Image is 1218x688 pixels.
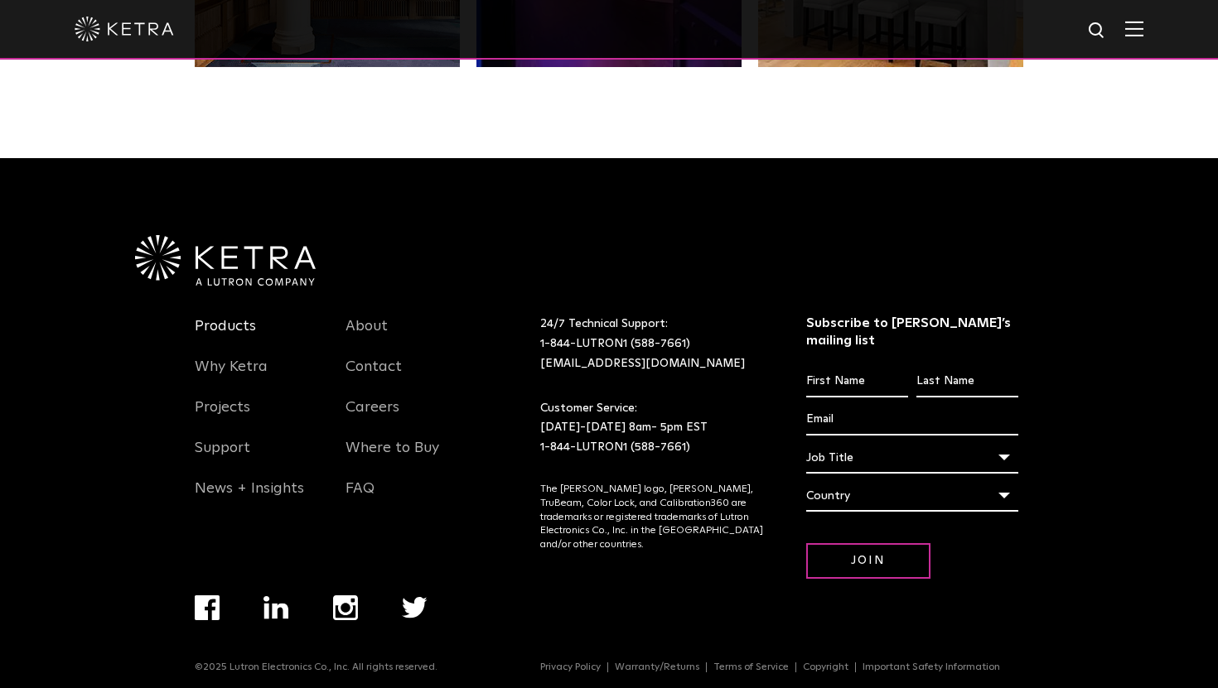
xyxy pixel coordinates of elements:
p: ©2025 Lutron Electronics Co., Inc. All rights reserved. [195,662,437,673]
a: Why Ketra [195,358,268,396]
a: [EMAIL_ADDRESS][DOMAIN_NAME] [540,358,745,369]
p: The [PERSON_NAME] logo, [PERSON_NAME], TruBeam, Color Lock, and Calibration360 are trademarks or ... [540,483,765,552]
h3: Subscribe to [PERSON_NAME]’s mailing list [806,315,1019,349]
a: Privacy Policy [534,662,608,672]
img: search icon [1087,21,1108,41]
a: Contact [346,358,402,396]
a: Products [195,317,256,355]
a: FAQ [346,479,375,517]
input: Email [806,404,1019,435]
div: Country [806,480,1019,512]
img: linkedin [263,596,289,619]
input: First Name [806,366,908,397]
img: twitter [402,597,428,618]
a: Support [195,439,250,477]
img: Ketra-aLutronCo_White_RGB [135,235,316,286]
a: Important Safety Information [856,662,1007,672]
p: Customer Service: [DATE]-[DATE] 8am- 5pm EST [540,399,765,458]
a: Projects [195,398,250,436]
a: Careers [346,398,399,436]
div: Navigation Menu [540,662,1023,673]
img: facebook [195,595,220,620]
a: Warranty/Returns [608,662,707,672]
a: Copyright [796,662,856,672]
img: instagram [333,595,358,620]
a: 1-844-LUTRON1 (588-7661) [540,441,690,453]
img: Hamburger%20Nav.svg [1125,21,1143,36]
div: Navigation Menu [195,595,471,662]
p: 24/7 Technical Support: [540,315,765,373]
input: Last Name [916,366,1018,397]
a: About [346,317,388,355]
div: Navigation Menu [195,315,321,517]
a: News + Insights [195,479,304,517]
a: Terms of Service [707,662,796,672]
input: Join [806,543,930,579]
a: Where to Buy [346,439,439,477]
div: Navigation Menu [346,315,471,517]
a: 1-844-LUTRON1 (588-7661) [540,338,690,349]
div: Job Title [806,442,1019,474]
img: ketra-logo-2019-white [75,17,174,41]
